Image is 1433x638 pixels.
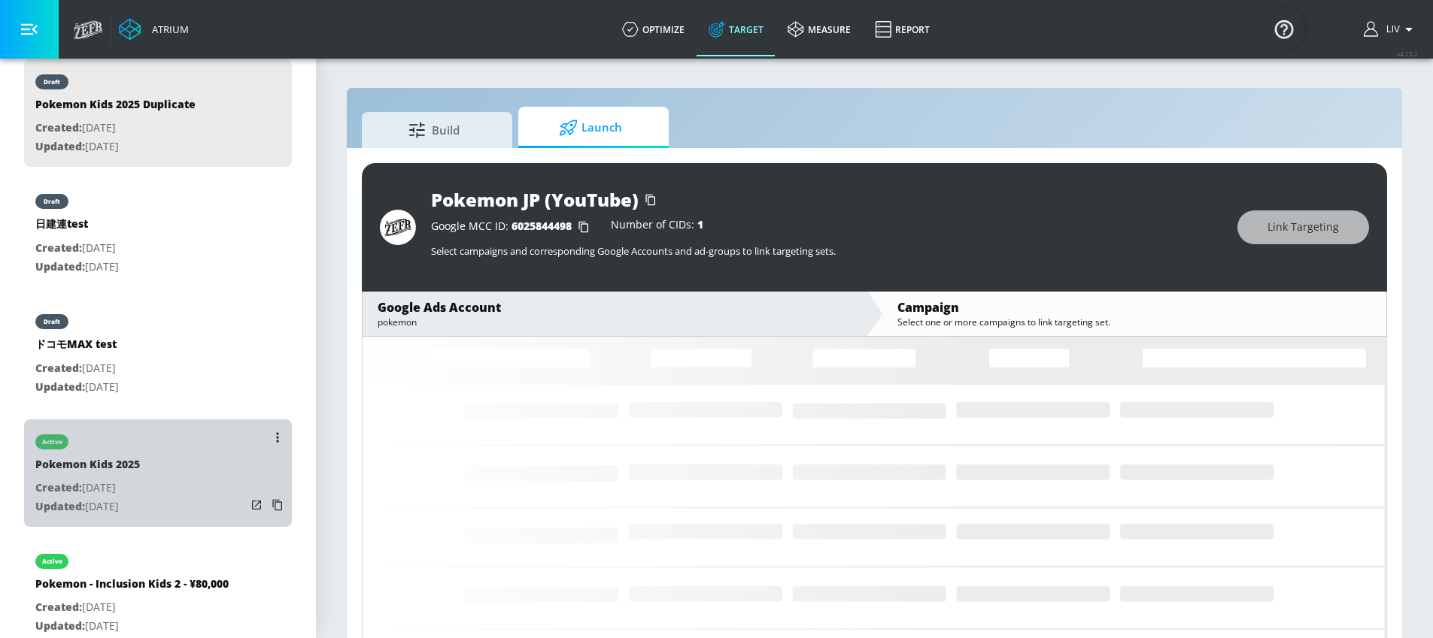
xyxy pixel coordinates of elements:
span: Created: [35,480,82,494]
div: Campaign [897,299,1371,316]
div: Atrium [146,23,189,36]
div: draft [44,78,60,86]
p: Select campaigns and corresponding Google Accounts and ad-groups to link targeting sets. [431,244,1222,258]
div: 日建連test [35,216,119,239]
div: draft日建連testCreated:[DATE]Updated:[DATE] [24,179,292,287]
p: [DATE] [35,497,140,516]
span: Updated: [35,499,85,513]
div: draftドコモMAX testCreated:[DATE]Updated:[DATE] [24,299,292,407]
p: [DATE] [35,378,119,397]
span: Created: [35,120,82,135]
a: Target [697,2,776,56]
div: ドコモMAX test [35,337,119,359]
div: activePokemon Kids 2025Created:[DATE]Updated:[DATE] [24,419,292,527]
span: Updated: [35,379,85,394]
button: Open Resource Center [1263,8,1305,50]
div: draft [44,198,60,205]
a: optimize [610,2,697,56]
span: Updated: [35,259,85,274]
p: [DATE] [35,617,229,636]
div: Number of CIDs: [611,219,703,234]
div: draftPokemon Kids 2025 DuplicateCreated:[DATE]Updated:[DATE] [24,59,292,167]
div: pokemon [378,316,852,328]
span: login as: liv.ho@zefr.com [1380,24,1400,35]
span: Created: [35,600,82,614]
span: 6025844498 [512,219,572,233]
span: Build [377,112,491,148]
span: 1 [697,217,703,231]
p: [DATE] [35,138,196,156]
div: Google Ads Accountpokemon [363,292,867,336]
div: Pokemon Kids 2025 Duplicate [35,97,196,119]
p: [DATE] [35,359,119,378]
div: draft [44,318,60,325]
a: Report [863,2,942,56]
div: Google MCC ID: [431,219,596,234]
p: [DATE] [35,119,196,138]
div: active [42,438,62,446]
p: [DATE] [35,258,119,277]
span: Updated: [35,618,85,633]
div: Google Ads Account [378,299,852,316]
span: Updated: [35,139,85,153]
a: measure [776,2,863,56]
a: Atrium [119,18,189,41]
p: [DATE] [35,598,229,617]
span: Created: [35,240,82,255]
button: Copy Targeting Set Link [267,494,288,516]
div: Pokemon Kids 2025 [35,457,140,479]
div: active [42,558,62,565]
span: Launch [533,110,648,146]
span: v 4.25.2 [1397,50,1418,58]
div: Pokemon - Inclusion Kids 2 - ¥80,000 [35,576,229,598]
p: [DATE] [35,239,119,258]
div: Select one or more campaigns to link targeting set. [897,316,1371,328]
div: Pokemon JP (YouTube) [431,187,639,212]
button: Open in new window [246,494,267,516]
button: Liv [1364,20,1418,38]
p: [DATE] [35,479,140,497]
span: Created: [35,361,82,375]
